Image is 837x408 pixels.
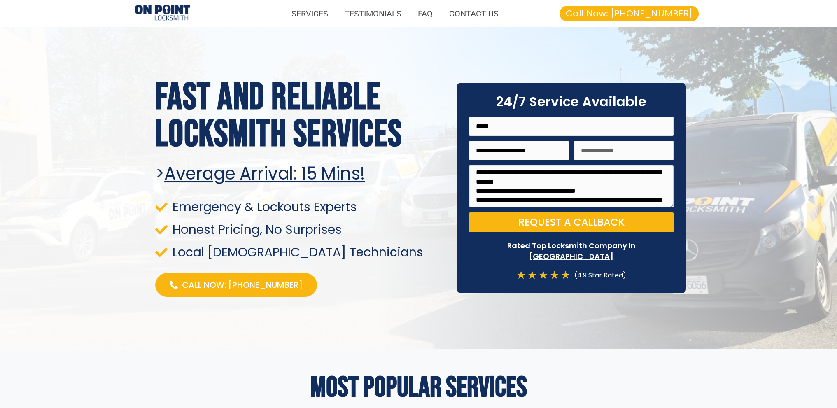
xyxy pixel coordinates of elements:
i: ★ [550,270,559,281]
button: Request a Callback [469,212,674,232]
span: Local [DEMOGRAPHIC_DATA] Technicians [170,247,423,258]
span: Request a Callback [518,217,625,227]
nav: Menu [198,4,507,23]
a: Call Now: [PHONE_NUMBER] [560,6,699,21]
p: Rated Top Locksmith Company In [GEOGRAPHIC_DATA] [469,240,674,261]
h2: > [155,163,447,184]
form: On Point Locksmith Victoria Form [469,117,674,237]
span: Emergency & Lockouts Experts [170,201,357,212]
u: Average arrival: 15 Mins! [164,161,365,186]
a: TESTIMONIALS [336,4,410,23]
i: ★ [516,270,526,281]
div: (4.9 Star Rated) [570,270,626,281]
i: ★ [561,270,570,281]
h2: 24/7 Service Available [469,95,674,108]
span: Honest Pricing, No Surprises [170,224,342,235]
a: FAQ [410,4,441,23]
img: Proximity Locksmiths 1 [135,5,190,22]
a: Call Now: [PHONE_NUMBER] [155,273,317,297]
a: CONTACT US [441,4,507,23]
i: ★ [539,270,548,281]
a: SERVICES [283,4,336,23]
i: ★ [527,270,537,281]
h1: Fast and reliable locksmith services [155,79,447,153]
span: Call Now: [PHONE_NUMBER] [566,9,692,18]
span: Call Now: [PHONE_NUMBER] [182,279,303,291]
div: 4.7/5 [516,270,570,281]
